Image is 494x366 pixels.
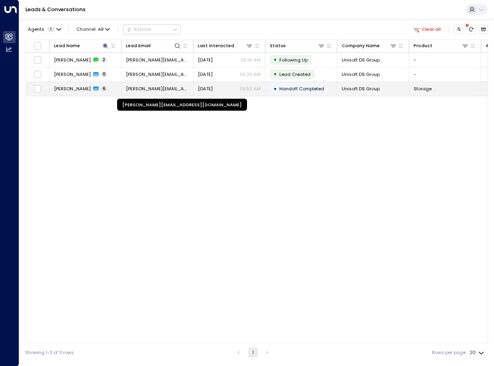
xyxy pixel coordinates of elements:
[126,42,181,50] div: Lead Email
[123,24,181,34] button: Actions
[270,42,325,50] div: Status
[126,42,151,50] div: Lead Email
[479,25,488,34] button: Archived Leads
[198,42,253,50] div: Last Interacted
[126,26,151,32] div: Actions
[126,86,189,92] span: kemal.sencan@unisoftds.co.uk
[270,42,286,50] div: Status
[198,86,213,92] span: Sep 26, 2025
[454,25,464,34] button: Customize
[273,69,277,80] div: •
[74,25,113,34] button: Channel:All
[241,57,261,63] p: 05:16 AM
[34,70,42,78] span: Toggle select row
[414,86,432,92] span: Storage
[279,57,308,63] span: Following Up
[34,42,42,50] span: Toggle select all
[26,6,86,13] a: Leads & Conversations
[240,71,261,78] p: 05:25 AM
[414,42,432,50] div: Product
[25,349,74,356] div: Showing 1-3 of 3 rows
[98,27,104,32] span: All
[248,348,258,357] button: page 1
[466,25,476,34] span: There are new threads available. Refresh the grid to view the latest updates.
[470,348,486,358] div: 20
[28,27,44,32] span: Agents
[123,24,181,34] div: Button group with a nested menu
[273,84,277,94] div: •
[410,25,444,34] button: Clear all
[342,42,380,50] div: Company Name
[342,86,380,92] span: Unisoft DS Group
[279,71,311,78] span: Lead Created
[101,72,107,77] span: 0
[54,57,91,63] span: Kemal Sencan
[342,42,397,50] div: Company Name
[342,57,380,63] span: Unisoft DS Group
[34,85,42,93] span: Toggle select row
[198,71,213,78] span: Sep 17, 2025
[101,86,107,91] span: 6
[54,71,91,78] span: Kemal Sencan
[409,53,481,67] td: -
[409,68,481,82] td: -
[34,56,42,64] span: Toggle select row
[117,99,247,111] div: [PERSON_NAME][EMAIL_ADDRESS][DOMAIN_NAME]
[54,86,91,92] span: Kemal Sencan
[432,349,466,356] label: Rows per page:
[54,42,109,50] div: Lead Name
[198,42,234,50] div: Last Interacted
[74,25,113,34] span: Channel:
[25,25,63,34] button: Agents1
[101,57,107,63] span: 2
[279,86,324,92] span: Handoff Completed
[233,348,272,357] nav: pagination navigation
[198,57,213,63] span: Sep 23, 2025
[47,27,55,32] span: 1
[342,71,380,78] span: Unisoft DS Group
[273,54,277,65] div: •
[126,71,189,78] span: kemal.sencan@unisoftds.co.uk
[54,42,80,50] div: Lead Name
[414,42,469,50] div: Product
[126,57,189,63] span: kemal.sencan@unisoftds.co.uk
[240,86,261,92] p: 05:52 AM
